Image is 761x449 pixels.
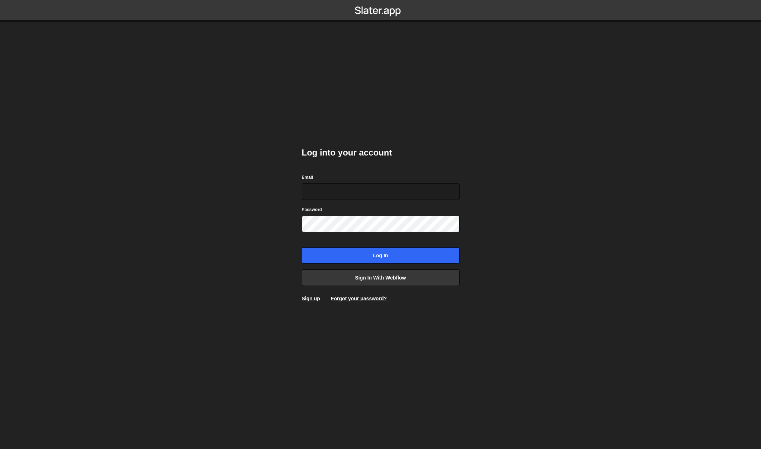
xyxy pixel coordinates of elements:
a: Forgot your password? [331,296,387,301]
a: Sign up [302,296,320,301]
input: Log in [302,247,460,264]
a: Sign in with Webflow [302,269,460,286]
label: Email [302,174,313,181]
h2: Log into your account [302,147,460,158]
label: Password [302,206,322,213]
